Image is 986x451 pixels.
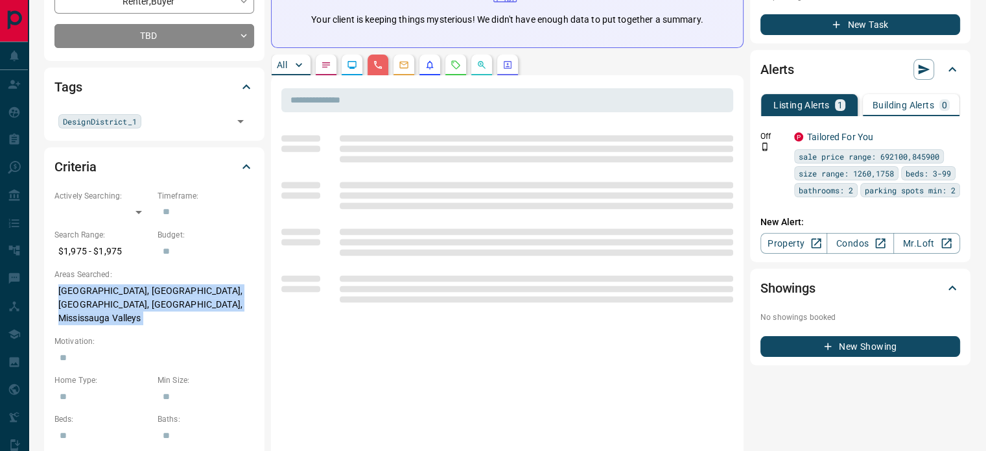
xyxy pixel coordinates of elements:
svg: Push Notification Only [760,142,769,151]
p: [GEOGRAPHIC_DATA], [GEOGRAPHIC_DATA], [GEOGRAPHIC_DATA], [GEOGRAPHIC_DATA], Mississauga Valleys [54,280,254,329]
p: Min Size: [158,374,254,386]
p: New Alert: [760,215,960,229]
p: 1 [838,101,843,110]
span: sale price range: 692100,845900 [799,150,939,163]
p: No showings booked [760,311,960,323]
h2: Criteria [54,156,97,177]
div: TBD [54,24,254,48]
div: Alerts [760,54,960,85]
p: Your client is keeping things mysterious! We didn't have enough data to put together a summary. [311,13,703,27]
a: Condos [827,233,893,254]
button: New Task [760,14,960,35]
svg: Lead Browsing Activity [347,60,357,70]
button: Open [231,112,250,130]
p: Beds: [54,413,151,425]
a: Tailored For You [807,132,873,142]
p: Off [760,130,786,142]
svg: Emails [399,60,409,70]
p: Actively Searching: [54,190,151,202]
svg: Requests [451,60,461,70]
span: parking spots min: 2 [865,184,956,197]
h2: Showings [760,278,816,299]
svg: Listing Alerts [425,60,435,70]
span: DesignDistrict_1 [63,115,137,128]
svg: Opportunities [476,60,487,70]
div: Criteria [54,151,254,182]
span: beds: 3-99 [906,167,951,180]
p: $1,975 - $1,975 [54,241,151,262]
svg: Agent Actions [502,60,513,70]
div: Tags [54,71,254,103]
div: Showings [760,273,960,304]
p: Home Type: [54,374,151,386]
p: Timeframe: [158,190,254,202]
p: Areas Searched: [54,269,254,280]
p: 0 [942,101,947,110]
button: New Showing [760,336,960,357]
a: Property [760,233,827,254]
div: property.ca [794,132,803,141]
span: bathrooms: 2 [799,184,853,197]
p: Search Range: [54,229,151,241]
p: Listing Alerts [773,101,830,110]
span: size range: 1260,1758 [799,167,894,180]
p: Budget: [158,229,254,241]
h2: Alerts [760,59,794,80]
p: All [277,60,287,69]
p: Motivation: [54,335,254,347]
svg: Calls [373,60,383,70]
h2: Tags [54,77,82,97]
p: Baths: [158,413,254,425]
svg: Notes [321,60,331,70]
a: Mr.Loft [893,233,960,254]
p: Building Alerts [873,101,934,110]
